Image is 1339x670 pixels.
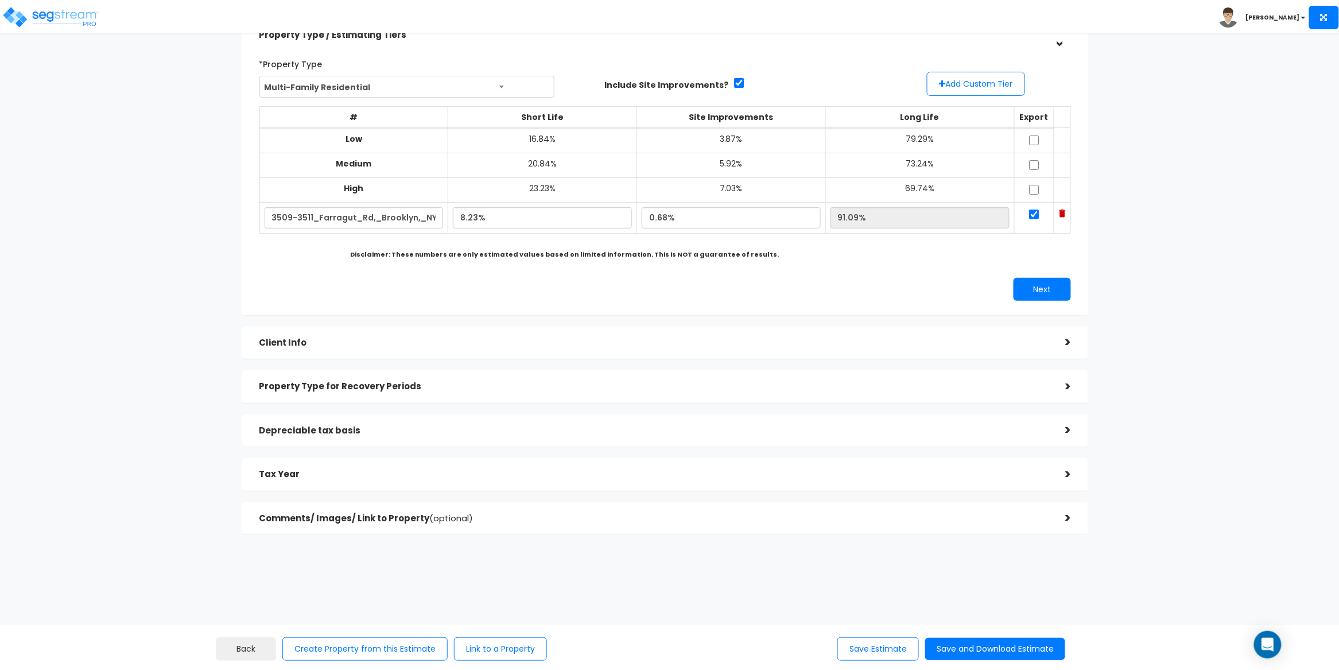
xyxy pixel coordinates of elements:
div: > [1050,24,1068,47]
td: 5.92% [637,153,826,177]
label: *Property Type [259,55,323,70]
th: Site Improvements [637,106,826,128]
div: > [1048,509,1071,527]
th: # [259,106,448,128]
span: Multi-Family Residential [260,76,554,98]
div: Open Intercom Messenger [1254,631,1282,659]
td: 23.23% [448,177,637,202]
b: High [344,183,363,194]
h5: Tax Year [259,470,1049,479]
b: Low [346,133,362,145]
button: Save and Download Estimate [925,638,1065,660]
td: 20.84% [448,153,637,177]
div: > [1048,421,1071,439]
button: Create Property from this Estimate [282,637,448,661]
img: logo_pro_r.png [2,6,99,29]
td: 3.87% [637,128,826,153]
b: [PERSON_NAME] [1246,13,1300,22]
th: Export [1014,106,1054,128]
button: Link to a Property [454,637,547,661]
img: Trash Icon [1059,210,1066,218]
b: Medium [336,158,371,169]
td: 69.74% [825,177,1014,202]
div: > [1048,378,1071,396]
h5: Property Type for Recovery Periods [259,382,1049,392]
button: Add Custom Tier [927,72,1025,96]
b: Disclaimer: These numbers are only estimated values based on limited information. This is NOT a g... [350,250,779,259]
td: 16.84% [448,128,637,153]
th: Short Life [448,106,637,128]
div: > [1048,466,1071,483]
span: (optional) [430,512,473,524]
th: Long Life [825,106,1014,128]
span: Multi-Family Residential [259,76,555,98]
button: Save Estimate [837,637,919,661]
h5: Comments/ Images/ Link to Property [259,514,1049,524]
td: 79.29% [825,128,1014,153]
td: 73.24% [825,153,1014,177]
h5: Property Type / Estimating Tiers [259,30,1049,40]
img: avatar.png [1218,7,1239,28]
a: Back [216,637,276,661]
div: > [1048,334,1071,351]
button: Next [1014,278,1071,301]
label: Include Site Improvements? [604,79,728,91]
td: 7.03% [637,177,826,202]
h5: Client Info [259,338,1049,348]
h5: Depreciable tax basis [259,426,1049,436]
